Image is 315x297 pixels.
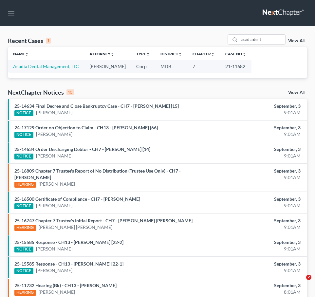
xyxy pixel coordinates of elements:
[14,239,123,245] a: 25-15585 Response - CH13 - [PERSON_NAME] [22-2]
[131,60,155,72] td: Corp
[39,224,112,231] a: [PERSON_NAME] [PERSON_NAME]
[293,275,308,290] iframe: Intercom live chat
[14,103,179,109] a: 25-14634 Final Decree and Close Bankruptcy Case - CH7 - [PERSON_NAME] [15]
[210,124,301,131] div: September, 3
[14,196,140,202] a: 25-16500 Certificate of Compliance - CH7 - [PERSON_NAME]
[210,168,301,174] div: September, 3
[210,131,301,138] div: 9:01AM
[160,51,182,56] a: Districtunfold_more
[14,154,33,159] div: NOTICE
[39,181,75,187] a: [PERSON_NAME]
[220,60,251,72] td: 21-11682
[8,88,74,96] div: NextChapter Notices
[110,52,114,56] i: unfold_more
[89,51,114,56] a: Attorneyunfold_more
[210,282,301,289] div: September, 3
[14,146,150,152] a: 25-14634 Order Discharging Debtor - CH7 - [PERSON_NAME] [14]
[14,125,158,130] a: 24-17129 Order on Objection to Claim - CH13 - [PERSON_NAME] [66]
[210,289,301,295] div: 8:01AM
[210,217,301,224] div: September, 3
[288,90,305,95] a: View All
[239,35,285,44] input: Search by name...
[36,246,72,252] a: [PERSON_NAME]
[306,275,311,280] span: 2
[13,64,79,69] a: Acadia Dental Management, LLC
[146,52,150,56] i: unfold_more
[288,39,305,43] a: View All
[14,261,123,267] a: 25-15585 Response - CH13 - [PERSON_NAME] [22-1]
[14,225,36,231] div: HEARING
[39,289,75,295] a: [PERSON_NAME]
[14,110,33,116] div: NOTICE
[14,218,193,223] a: 25-16747 Chapter 7 Trustee's Initial Report - CH7 - [PERSON_NAME] [PERSON_NAME]
[210,146,301,153] div: September, 3
[84,60,131,72] td: [PERSON_NAME]
[242,52,246,56] i: unfold_more
[36,202,72,209] a: [PERSON_NAME]
[211,52,215,56] i: unfold_more
[210,196,301,202] div: September, 3
[14,168,181,180] a: 25-16809 Chapter 7 Trustee's Report of No Distribution (Trustee Use Only) - CH7 - [PERSON_NAME]
[14,247,33,252] div: NOTICE
[36,153,72,159] a: [PERSON_NAME]
[46,38,51,44] div: 1
[225,51,246,56] a: Case Nounfold_more
[210,103,301,109] div: September, 3
[36,267,72,274] a: [PERSON_NAME]
[13,51,29,56] a: Nameunfold_more
[193,51,215,56] a: Chapterunfold_more
[210,224,301,231] div: 9:01AM
[210,267,301,274] div: 9:01AM
[187,60,220,72] td: 7
[14,290,36,296] div: HEARING
[178,52,182,56] i: unfold_more
[210,261,301,267] div: September, 3
[210,202,301,209] div: 9:01AM
[14,203,33,209] div: NOTICE
[210,153,301,159] div: 9:01AM
[210,109,301,116] div: 9:01AM
[66,89,74,95] div: 10
[14,182,36,188] div: HEARING
[136,51,150,56] a: Typeunfold_more
[36,131,72,138] a: [PERSON_NAME]
[210,239,301,246] div: September, 3
[210,174,301,181] div: 9:01AM
[14,268,33,274] div: NOTICE
[8,37,51,45] div: Recent Cases
[25,52,29,56] i: unfold_more
[36,109,72,116] a: [PERSON_NAME]
[14,283,117,288] a: 25-11732 Hearing (Bk) - CH13 - [PERSON_NAME]
[14,132,33,138] div: NOTICE
[210,246,301,252] div: 9:01AM
[155,60,187,72] td: MDB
